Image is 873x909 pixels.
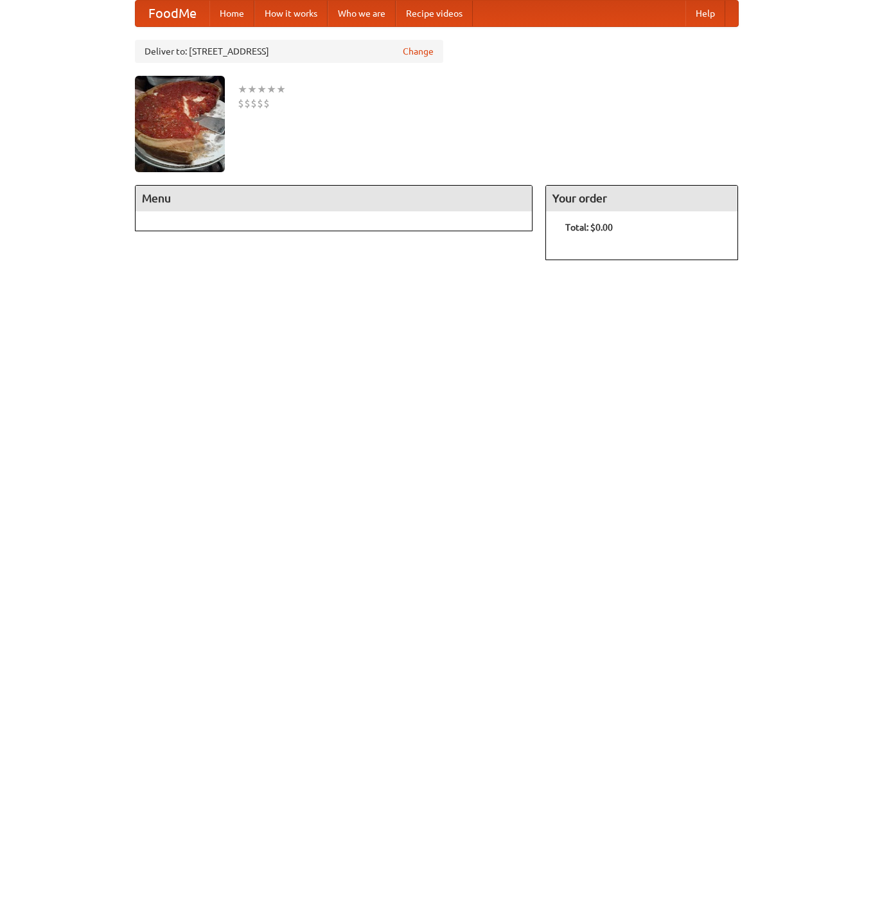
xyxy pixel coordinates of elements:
li: ★ [238,82,247,96]
h4: Your order [546,186,737,211]
a: How it works [254,1,328,26]
b: Total: $0.00 [565,222,613,233]
li: $ [238,96,244,110]
li: $ [263,96,270,110]
a: Recipe videos [396,1,473,26]
li: $ [251,96,257,110]
li: ★ [257,82,267,96]
li: ★ [247,82,257,96]
a: Home [209,1,254,26]
h4: Menu [136,186,533,211]
li: ★ [276,82,286,96]
a: Help [685,1,725,26]
a: Change [403,45,434,58]
li: $ [244,96,251,110]
a: FoodMe [136,1,209,26]
img: angular.jpg [135,76,225,172]
li: ★ [267,82,276,96]
li: $ [257,96,263,110]
div: Deliver to: [STREET_ADDRESS] [135,40,443,63]
a: Who we are [328,1,396,26]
